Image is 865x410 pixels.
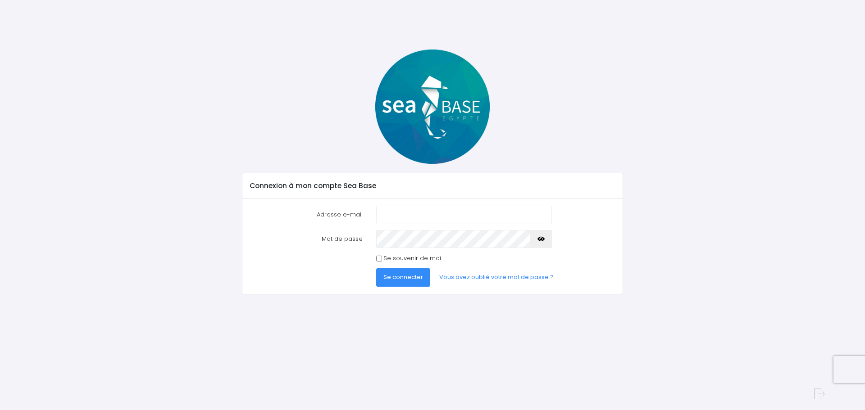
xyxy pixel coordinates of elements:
label: Se souvenir de moi [383,254,441,263]
label: Adresse e-mail [243,206,369,224]
div: Connexion à mon compte Sea Base [242,173,622,198]
a: Vous avez oublié votre mot de passe ? [432,268,561,286]
button: Se connecter [376,268,430,286]
label: Mot de passe [243,230,369,248]
span: Se connecter [383,273,423,281]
